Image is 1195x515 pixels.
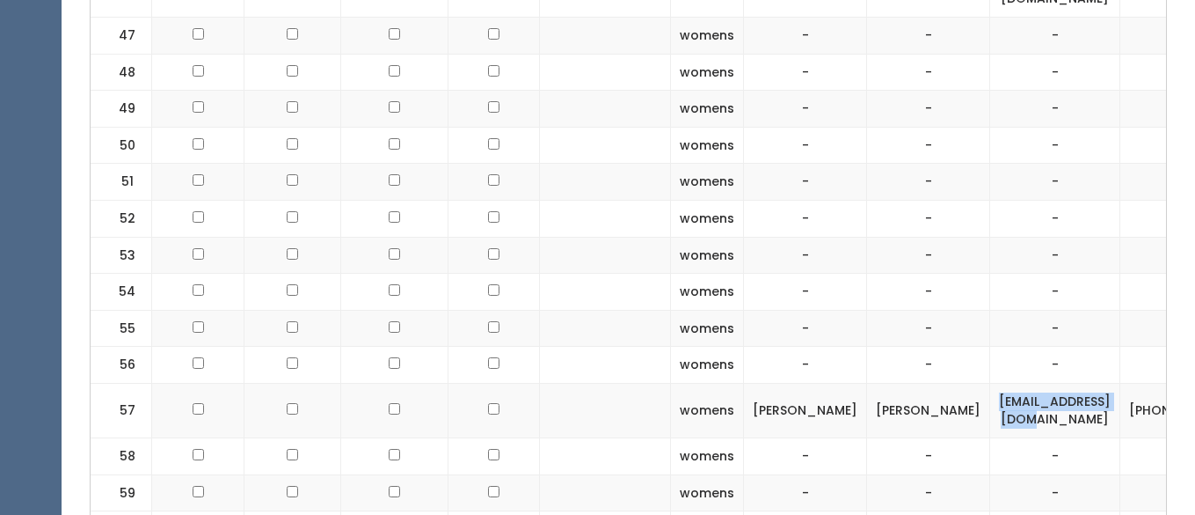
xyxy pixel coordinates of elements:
td: - [990,438,1120,475]
td: 59 [91,475,152,511]
td: 48 [91,54,152,91]
td: womens [671,164,744,201]
td: - [990,475,1120,511]
td: womens [671,383,744,438]
td: - [990,91,1120,128]
td: - [867,18,990,55]
td: - [867,127,990,164]
td: - [990,347,1120,384]
td: - [744,475,867,511]
td: 52 [91,200,152,237]
td: womens [671,237,744,274]
td: 54 [91,274,152,311]
td: - [867,347,990,384]
td: womens [671,475,744,511]
td: - [990,237,1120,274]
td: - [990,164,1120,201]
td: womens [671,347,744,384]
td: - [744,438,867,475]
td: - [744,18,867,55]
td: [EMAIL_ADDRESS][DOMAIN_NAME] [990,383,1120,438]
td: womens [671,274,744,311]
td: - [990,18,1120,55]
td: - [744,310,867,347]
td: womens [671,54,744,91]
td: womens [671,438,744,475]
td: womens [671,18,744,55]
td: 56 [91,347,152,384]
td: - [744,274,867,311]
td: 58 [91,438,152,475]
td: - [867,310,990,347]
td: womens [671,200,744,237]
td: - [744,164,867,201]
td: - [867,475,990,511]
td: - [744,237,867,274]
td: 55 [91,310,152,347]
td: - [867,237,990,274]
td: - [990,127,1120,164]
td: - [744,347,867,384]
td: - [990,310,1120,347]
td: - [867,91,990,128]
td: - [867,438,990,475]
td: - [867,54,990,91]
td: - [867,164,990,201]
td: womens [671,127,744,164]
td: 49 [91,91,152,128]
td: - [867,200,990,237]
td: [PERSON_NAME] [867,383,990,438]
td: - [744,54,867,91]
td: - [867,274,990,311]
td: womens [671,91,744,128]
td: - [990,274,1120,311]
td: 51 [91,164,152,201]
td: 53 [91,237,152,274]
td: womens [671,310,744,347]
td: 50 [91,127,152,164]
td: - [744,200,867,237]
td: - [744,127,867,164]
td: - [990,54,1120,91]
td: 57 [91,383,152,438]
td: - [990,200,1120,237]
td: [PERSON_NAME] [744,383,867,438]
td: 47 [91,18,152,55]
td: - [744,91,867,128]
